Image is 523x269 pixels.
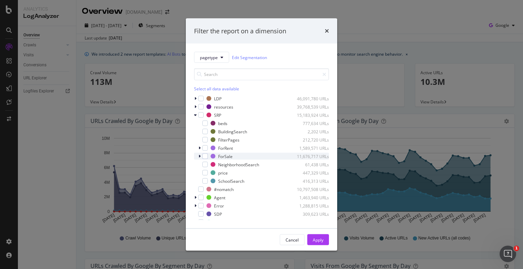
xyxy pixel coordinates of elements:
div: 11,676,717 URLs [295,153,329,159]
span: pagetype [200,54,218,60]
div: 416,313 URLs [295,178,329,184]
button: Cancel [280,234,305,245]
div: ForSale [218,153,233,159]
div: 39,768,539 URLs [295,104,329,110]
div: LDP [214,96,222,101]
input: Search [194,68,329,80]
div: Cancel [286,237,299,243]
iframe: Intercom live chat [500,246,516,262]
div: 1,463,940 URLs [295,194,329,200]
div: 46,091,780 URLs [295,96,329,101]
div: 1,288,815 URLs [295,203,329,209]
div: Agent [214,194,225,200]
div: 10,797,508 URLs [295,186,329,192]
button: pagetype [194,52,229,63]
div: Legacy [214,219,227,225]
div: 309,623 URLs [295,211,329,217]
div: price [218,170,228,176]
div: beds [218,120,227,126]
div: Filter the report on a dimension [194,26,286,35]
div: 15,183,924 URLs [295,112,329,118]
div: NeighborhoodSearch [218,161,259,167]
div: FilterPages [218,137,239,143]
div: BuildingSearch [218,128,247,134]
div: times [325,26,329,35]
button: Apply [307,234,329,245]
div: 447,329 URLs [295,170,329,176]
div: Select all data available [194,86,329,92]
div: 2,202 URLs [295,128,329,134]
a: Edit Segmentation [232,54,267,61]
div: SDP [214,211,222,217]
div: 117,702 URLs [295,219,329,225]
div: Apply [313,237,323,243]
div: #nomatch [214,186,234,192]
div: 1,589,571 URLs [295,145,329,151]
div: modal [186,18,337,251]
div: ForRent [218,145,233,151]
div: SRP [214,112,221,118]
div: resources [214,104,233,110]
div: 61,438 URLs [295,161,329,167]
div: SchoolSearch [218,178,244,184]
span: 1 [514,246,519,251]
div: 777,634 URLs [295,120,329,126]
div: Error [214,203,224,209]
div: 212,720 URLs [295,137,329,143]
